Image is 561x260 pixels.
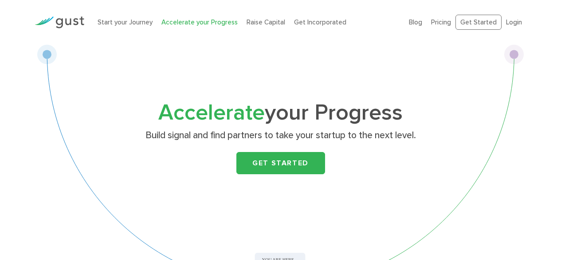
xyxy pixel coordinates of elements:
[106,103,456,123] h1: your Progress
[236,152,325,174] a: Get Started
[109,129,452,142] p: Build signal and find partners to take your startup to the next level.
[294,18,346,26] a: Get Incorporated
[455,15,502,30] a: Get Started
[35,16,84,28] img: Gust Logo
[506,18,522,26] a: Login
[158,100,265,126] span: Accelerate
[98,18,153,26] a: Start your Journey
[409,18,422,26] a: Blog
[247,18,285,26] a: Raise Capital
[431,18,451,26] a: Pricing
[161,18,238,26] a: Accelerate your Progress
